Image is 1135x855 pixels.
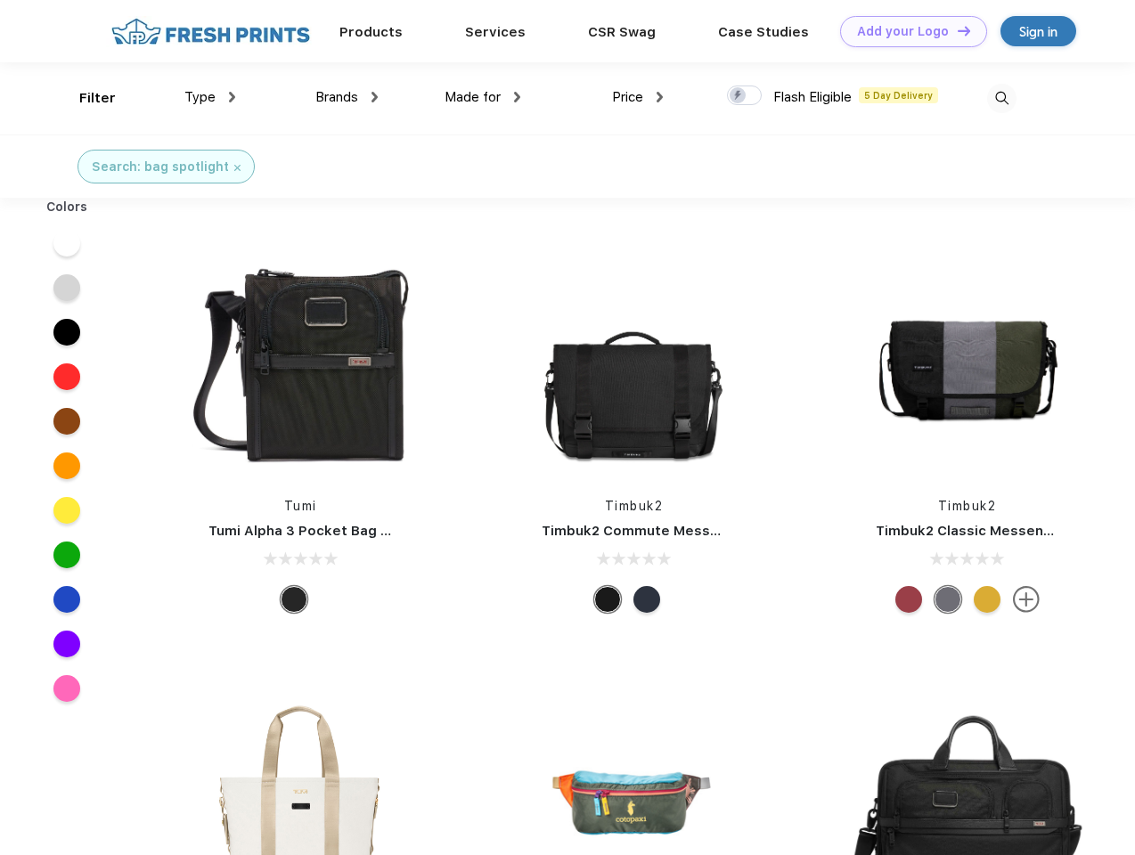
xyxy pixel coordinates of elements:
div: Black [281,586,307,613]
div: Colors [33,198,102,216]
div: Sign in [1019,21,1057,42]
div: Eco Army Pop [935,586,961,613]
img: desktop_search.svg [987,84,1017,113]
span: Price [612,89,643,105]
a: Timbuk2 Classic Messenger Bag [876,523,1097,539]
img: func=resize&h=266 [849,242,1086,479]
img: dropdown.png [657,92,663,102]
a: Sign in [1000,16,1076,46]
a: Timbuk2 [938,499,997,513]
a: Timbuk2 [605,499,664,513]
img: fo%20logo%202.webp [106,16,315,47]
img: more.svg [1013,586,1040,613]
div: Eco Black [594,586,621,613]
img: DT [958,26,970,36]
img: dropdown.png [514,92,520,102]
a: Timbuk2 Commute Messenger Bag [542,523,780,539]
span: Made for [445,89,501,105]
img: dropdown.png [372,92,378,102]
img: filter_cancel.svg [234,165,241,171]
img: dropdown.png [229,92,235,102]
div: Eco Amber [974,586,1000,613]
img: func=resize&h=266 [182,242,419,479]
div: Add your Logo [857,24,949,39]
div: Eco Bookish [895,586,922,613]
span: Brands [315,89,358,105]
img: func=resize&h=266 [515,242,752,479]
span: Type [184,89,216,105]
a: Products [339,24,403,40]
a: Tumi [284,499,317,513]
a: Tumi Alpha 3 Pocket Bag Small [208,523,417,539]
div: Filter [79,88,116,109]
span: 5 Day Delivery [859,87,938,103]
span: Flash Eligible [773,89,852,105]
div: Eco Nautical [633,586,660,613]
div: Search: bag spotlight [92,158,229,176]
